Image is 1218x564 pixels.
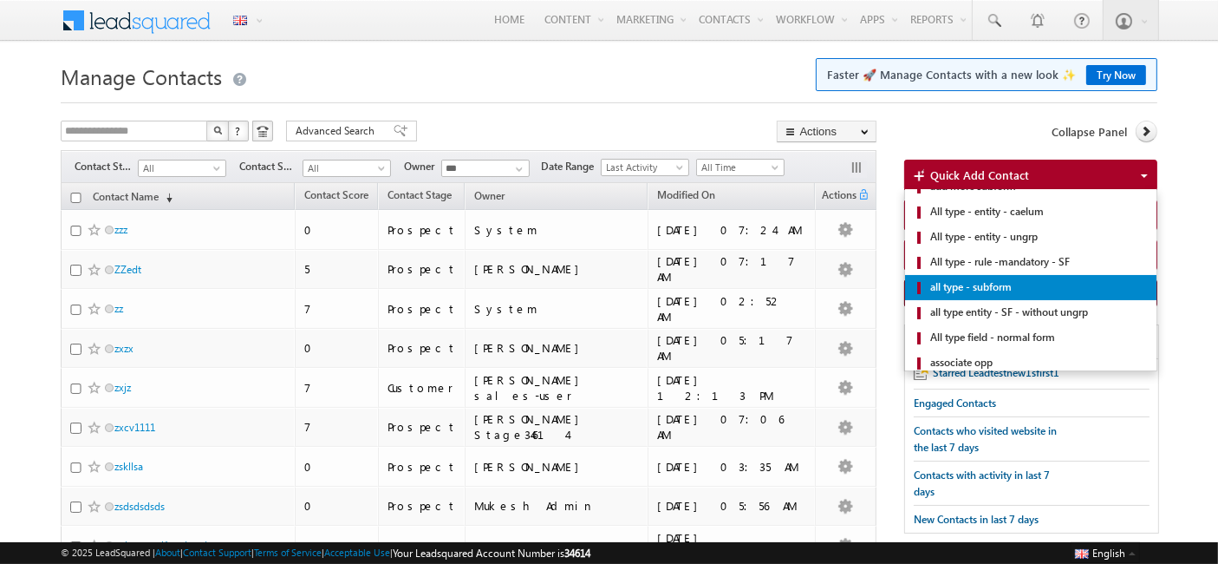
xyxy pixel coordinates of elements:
[114,421,155,434] a: zxcv1111
[827,66,1146,83] span: Faster 🚀 Manage Contacts with a new look ✨
[1071,542,1140,563] button: English
[114,460,143,473] a: zskllsa
[388,188,452,201] span: Contact Stage
[601,159,689,176] a: Last Activity
[926,305,1149,320] span: all type entity - SF - without ungrp
[61,62,222,90] span: Manage Contacts
[159,191,173,205] span: (sorted descending)
[657,293,807,325] div: [DATE] 02:52 AM
[388,301,457,317] div: Prospect
[324,547,390,558] a: Acceptable Use
[905,300,1156,325] a: all type entity - SF - without ungrp
[304,188,368,201] span: Contact Score
[474,301,640,317] div: System
[564,547,590,560] span: 34614
[926,355,1149,371] span: associate opp
[474,340,640,356] div: [PERSON_NAME]
[816,186,857,208] span: Actions
[114,342,134,355] a: zxzx
[254,547,322,558] a: Terms of Service
[914,397,996,410] span: Engaged Contacts
[388,222,457,238] div: Prospect
[388,380,457,396] div: Customer
[296,123,380,139] span: Advanced Search
[304,261,370,277] div: 5
[926,254,1149,270] span: All type - rule -mandatory - SF
[304,340,370,356] div: 0
[926,330,1149,345] span: All type field - normal form
[183,547,251,558] a: Contact Support
[474,498,640,514] div: Mukesh Admin
[114,500,165,513] a: zsdsdsdsds
[303,160,391,177] a: All
[474,222,640,238] div: System
[602,160,684,175] span: Last Activity
[474,189,505,202] span: Owner
[114,263,141,276] a: ZZedt
[777,121,876,142] button: Actions
[697,160,779,175] span: All Time
[930,167,1029,182] span: Quick Add Contact
[1086,65,1146,85] a: Try Now
[474,261,640,277] div: [PERSON_NAME]
[114,381,131,394] a: zxjz
[1052,124,1127,140] span: Collapse Panel
[905,225,1156,250] a: All type - entity - ungrp
[138,160,226,177] a: All
[304,301,370,317] div: 7
[1093,547,1126,560] span: English
[155,547,180,558] a: About
[404,159,441,174] span: Owner
[388,261,457,277] div: Prospect
[84,187,181,209] a: Contact Name(sorted descending)
[235,123,243,138] span: ?
[114,223,127,236] a: zzz
[61,545,590,561] span: © 2025 LeadSquared | | | | |
[388,419,457,435] div: Prospect
[114,539,207,552] a: zohoportal1updated
[239,159,303,174] span: Contact Source
[303,161,386,176] span: All
[474,411,640,443] div: [PERSON_NAME] Stage34614
[304,498,370,514] div: 0
[657,530,807,561] div: [DATE] 12:16 AM
[296,186,377,208] a: Contact Score
[657,411,807,443] div: [DATE] 07:06 AM
[905,250,1156,275] a: All type - rule -mandatory - SF
[657,459,807,475] div: [DATE] 03:35 AM
[914,424,1057,454] span: Contacts who visited website in the last 7 days
[506,161,528,178] a: Show All Items
[648,186,724,208] a: Modified On
[926,229,1149,245] span: All type - entity - ungrp
[139,161,221,176] span: All
[304,380,370,396] div: 7
[379,186,460,208] a: Contact Stage
[926,204,1149,220] span: All type - entity - caelum
[657,332,807,364] div: [DATE] 05:17 AM
[657,253,807,285] div: [DATE] 07:17 AM
[474,372,640,403] div: [PERSON_NAME] sales-user
[388,340,457,356] div: Prospect
[228,121,249,141] button: ?
[393,547,590,560] span: Your Leadsquared Account Number is
[933,366,1059,379] span: Starred Leadtestnew1sfirst1
[926,279,1149,295] span: all type - subform
[114,302,123,315] a: zz
[304,222,370,238] div: 0
[388,459,457,475] div: Prospect
[657,372,807,403] div: [DATE] 12:13 PM
[696,159,785,176] a: All Time
[388,538,457,554] div: Prospect
[388,498,457,514] div: Prospect
[304,459,370,475] div: 0
[657,222,807,238] div: [DATE] 07:24 AM
[474,459,640,475] div: [PERSON_NAME]
[304,419,370,435] div: 7
[657,498,807,514] div: [DATE] 05:56 AM
[905,325,1156,351] a: All type field - normal form
[213,126,222,134] img: Search
[474,538,640,554] div: System
[75,159,138,174] span: Contact Stage
[657,188,715,201] span: Modified On
[905,275,1156,300] a: all type - subform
